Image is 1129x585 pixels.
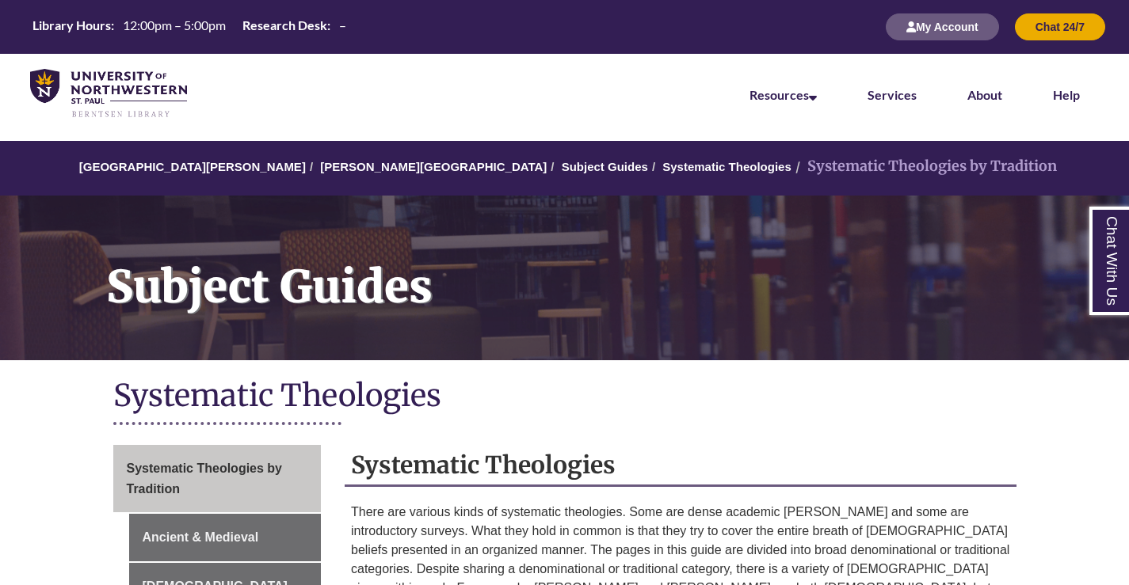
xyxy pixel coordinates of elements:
span: 12:00pm – 5:00pm [123,17,226,32]
a: [GEOGRAPHIC_DATA][PERSON_NAME] [79,160,306,173]
a: Systematic Theologies [662,160,791,173]
h2: Systematic Theologies [345,445,1016,487]
a: Resources [749,87,817,102]
a: My Account [886,20,999,33]
span: – [339,17,346,32]
a: Chat 24/7 [1015,20,1105,33]
img: UNWSP Library Logo [30,69,187,119]
a: Services [868,87,917,102]
h1: Systematic Theologies [113,376,1016,418]
span: Systematic Theologies by Tradition [127,462,283,496]
table: Hours Today [26,17,353,36]
button: Chat 24/7 [1015,13,1105,40]
a: Hours Today [26,17,353,38]
a: Ancient & Medieval [129,514,322,561]
a: [PERSON_NAME][GEOGRAPHIC_DATA] [320,160,547,173]
button: My Account [886,13,999,40]
th: Library Hours: [26,17,116,34]
th: Research Desk: [236,17,333,34]
a: Help [1053,87,1080,102]
h1: Subject Guides [89,196,1129,340]
li: Systematic Theologies by Tradition [791,155,1057,178]
a: About [967,87,1002,102]
a: Subject Guides [562,160,648,173]
a: Systematic Theologies by Tradition [113,445,322,512]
